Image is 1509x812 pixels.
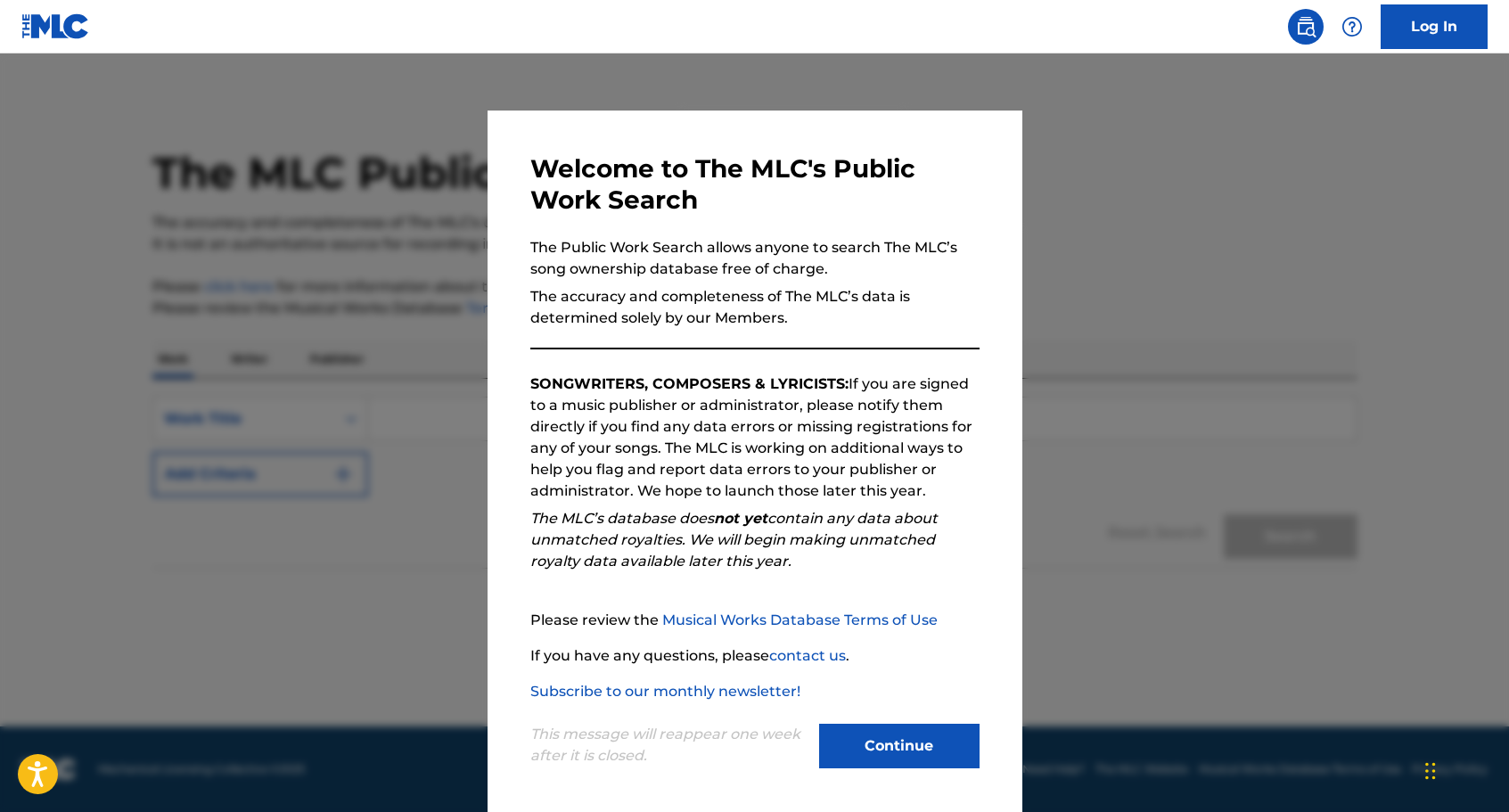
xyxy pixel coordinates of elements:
img: MLC Logo [21,13,90,39]
button: Continue [819,724,980,768]
h3: Welcome to The MLC's Public Work Search [530,153,980,216]
p: The Public Work Search allows anyone to search The MLC’s song ownership database free of charge. [530,237,980,280]
a: Public Search [1288,9,1324,45]
a: contact us [769,647,846,664]
div: Help [1334,9,1370,45]
em: The MLC’s database does contain any data about unmatched royalties. We will begin making unmatche... [530,510,938,570]
iframe: Chat Widget [1420,726,1509,812]
img: help [1341,16,1363,37]
a: Subscribe to our monthly newsletter! [530,683,800,700]
p: Please review the [530,610,980,631]
p: This message will reappear one week after it is closed. [530,724,808,767]
p: The accuracy and completeness of The MLC’s data is determined solely by our Members. [530,286,980,329]
div: Drag [1425,744,1436,798]
strong: SONGWRITERS, COMPOSERS & LYRICISTS: [530,375,849,392]
p: If you are signed to a music publisher or administrator, please notify them directly if you find ... [530,373,980,502]
a: Musical Works Database Terms of Use [662,611,938,628]
img: search [1295,16,1316,37]
strong: not yet [714,510,767,527]
p: If you have any questions, please . [530,645,980,667]
a: Log In [1381,4,1488,49]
